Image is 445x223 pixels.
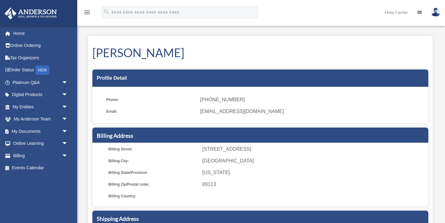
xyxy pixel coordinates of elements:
a: Online Learningarrow_drop_down [4,137,77,150]
a: Events Calendar [4,162,77,174]
span: arrow_drop_down [62,125,74,138]
a: My Entitiesarrow_drop_down [4,101,77,113]
a: Order StatusNEW [4,64,77,77]
a: Home [4,27,77,40]
span: arrow_drop_down [62,89,74,101]
span: [STREET_ADDRESS] [202,145,426,154]
a: Billingarrow_drop_down [4,149,77,162]
span: [US_STATE] [202,168,426,177]
span: [GEOGRAPHIC_DATA] [202,157,426,165]
i: search [103,8,110,15]
span: arrow_drop_down [62,113,74,126]
span: arrow_drop_down [62,149,74,162]
h1: [PERSON_NAME] [92,44,428,61]
a: menu [83,11,91,16]
div: NEW [36,65,49,75]
h5: Shipping Address [97,215,424,223]
a: My Anderson Teamarrow_drop_down [4,113,77,125]
span: Phone: [106,95,196,104]
span: Billing State/Province: [108,168,198,177]
span: Billing Street: [108,145,198,154]
i: menu [83,9,91,16]
img: User Pic [431,8,440,17]
span: [EMAIL_ADDRESS][DOMAIN_NAME] [200,107,424,116]
span: arrow_drop_down [62,137,74,150]
a: Platinum Q&Aarrow_drop_down [4,76,77,89]
a: Tax Organizers [4,52,77,64]
span: arrow_drop_down [62,76,74,89]
a: My Documentsarrow_drop_down [4,125,77,137]
span: Billing Zip/Postal code: [108,180,198,189]
span: [PHONE_NUMBER] [200,95,424,104]
span: Email: [106,107,196,116]
div: Profile Detail [92,69,428,87]
span: Billing City: [108,157,198,165]
span: Billing Country: [108,192,198,200]
a: Online Ordering [4,40,77,52]
span: 89113 [202,180,426,189]
img: Anderson Advisors Platinum Portal [3,7,59,19]
a: Digital Productsarrow_drop_down [4,89,77,101]
h5: Billing Address [97,132,424,140]
span: arrow_drop_down [62,101,74,113]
